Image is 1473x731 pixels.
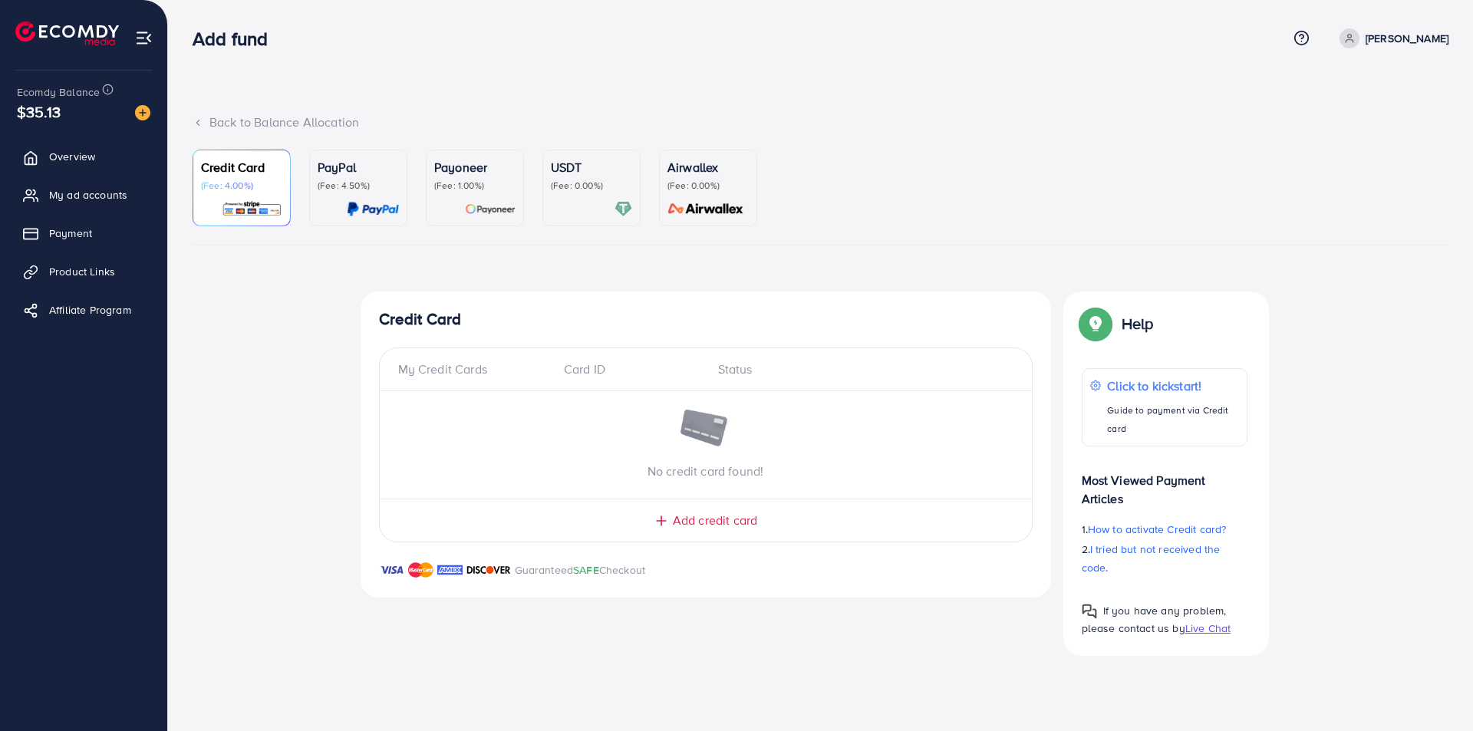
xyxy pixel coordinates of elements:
p: (Fee: 0.00%) [667,179,749,192]
div: Card ID [552,361,706,378]
img: card [465,200,516,218]
p: No credit card found! [380,462,1032,480]
img: image [135,105,150,120]
a: Affiliate Program [12,295,156,325]
p: Guide to payment via Credit card [1107,401,1238,438]
iframe: Chat [1408,662,1461,719]
p: (Fee: 0.00%) [551,179,632,192]
span: Product Links [49,264,115,279]
div: Status [706,361,1013,378]
p: Payoneer [434,158,516,176]
img: card [615,200,632,218]
div: My Credit Cards [398,361,552,378]
p: Most Viewed Payment Articles [1082,459,1247,508]
span: Add credit card [673,512,757,529]
p: [PERSON_NAME] [1366,29,1448,48]
a: My ad accounts [12,179,156,210]
span: Overview [49,149,95,164]
a: Product Links [12,256,156,287]
img: menu [135,29,153,47]
span: My ad accounts [49,187,127,203]
a: Overview [12,141,156,172]
span: Ecomdy Balance [17,84,100,100]
img: brand [379,561,404,579]
img: brand [408,561,433,579]
img: Popup guide [1082,604,1097,619]
img: logo [15,21,119,45]
h4: Credit Card [379,310,1033,329]
p: Credit Card [201,158,282,176]
h3: Add fund [193,28,280,50]
p: Guaranteed Checkout [515,561,646,579]
a: [PERSON_NAME] [1333,28,1448,48]
p: (Fee: 4.00%) [201,179,282,192]
img: Popup guide [1082,310,1109,338]
span: Live Chat [1185,621,1231,636]
span: How to activate Credit card? [1088,522,1226,537]
p: (Fee: 4.50%) [318,179,399,192]
span: If you have any problem, please contact us by [1082,603,1227,636]
span: $35.13 [17,100,61,123]
img: brand [437,561,463,579]
p: 2. [1082,540,1247,577]
img: card [222,200,282,218]
p: 1. [1082,520,1247,538]
img: card [347,200,399,218]
img: brand [466,561,511,579]
img: card [663,200,749,218]
span: Affiliate Program [49,302,131,318]
a: Payment [12,218,156,249]
p: Help [1122,314,1154,333]
img: image [679,410,733,449]
span: Payment [49,226,92,241]
p: Click to kickstart! [1107,377,1238,395]
div: Back to Balance Allocation [193,114,1448,131]
p: Airwallex [667,158,749,176]
p: USDT [551,158,632,176]
span: SAFE [573,562,599,578]
span: I tried but not received the code. [1082,542,1221,575]
p: PayPal [318,158,399,176]
p: (Fee: 1.00%) [434,179,516,192]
